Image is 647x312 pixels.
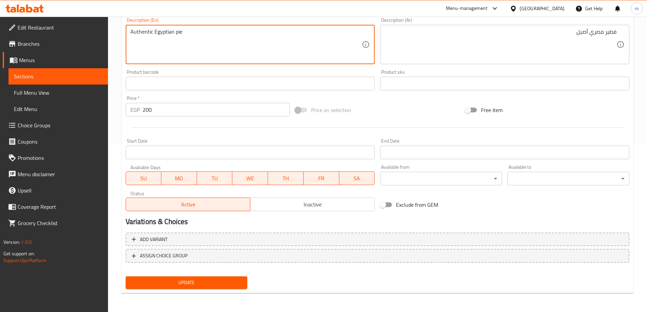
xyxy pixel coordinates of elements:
[14,105,103,113] span: Edit Menu
[3,249,35,258] span: Get support on:
[3,19,108,36] a: Edit Restaurant
[18,154,103,162] span: Promotions
[3,166,108,182] a: Menu disclaimer
[311,106,351,114] span: Price on selection
[14,72,103,80] span: Sections
[3,238,20,246] span: Version:
[446,4,488,13] div: Menu-management
[18,219,103,227] span: Grocery Checklist
[271,173,301,183] span: TH
[14,89,103,97] span: Full Menu View
[3,117,108,133] a: Choice Groups
[130,29,362,61] textarea: Authentic Egyptian pie
[268,171,304,185] button: TH
[129,200,248,209] span: Active
[143,103,290,116] input: Please enter price
[250,198,375,211] button: Inactive
[126,276,248,289] button: Update
[130,106,140,114] p: EGP
[342,173,372,183] span: SA
[126,233,629,246] button: Add variant
[126,198,250,211] button: Active
[18,137,103,146] span: Coupons
[8,68,108,85] a: Sections
[507,172,629,185] div: ​
[306,173,337,183] span: FR
[3,215,108,231] a: Grocery Checklist
[197,171,233,185] button: TU
[164,173,194,183] span: MO
[8,101,108,117] a: Edit Menu
[232,171,268,185] button: WE
[481,106,503,114] span: Free item
[18,40,103,48] span: Branches
[3,36,108,52] a: Branches
[131,278,242,287] span: Update
[380,77,629,90] input: Please enter product sku
[19,56,103,64] span: Menus
[129,173,159,183] span: SU
[235,173,265,183] span: WE
[3,133,108,150] a: Coupons
[3,52,108,68] a: Menus
[140,252,187,260] span: ASSIGN CHOICE GROUP
[3,150,108,166] a: Promotions
[126,77,375,90] input: Please enter product barcode
[3,182,108,199] a: Upsell
[21,238,32,246] span: 1.0.0
[200,173,230,183] span: TU
[304,171,339,185] button: FR
[253,200,372,209] span: Inactive
[380,172,502,185] div: ​
[18,186,103,195] span: Upsell
[396,201,438,209] span: Exclude from GEM
[18,203,103,211] span: Coverage Report
[3,199,108,215] a: Coverage Report
[126,249,629,263] button: ASSIGN CHOICE GROUP
[18,23,103,32] span: Edit Restaurant
[635,5,639,12] span: m
[8,85,108,101] a: Full Menu View
[18,170,103,178] span: Menu disclaimer
[3,256,47,265] a: Support.OpsPlatform
[126,217,629,227] h2: Variations & Choices
[339,171,375,185] button: SA
[520,5,564,12] div: [GEOGRAPHIC_DATA]
[126,171,162,185] button: SU
[385,29,616,61] textarea: فطير مصري أصيل
[140,235,167,244] span: Add variant
[18,121,103,129] span: Choice Groups
[161,171,197,185] button: MO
